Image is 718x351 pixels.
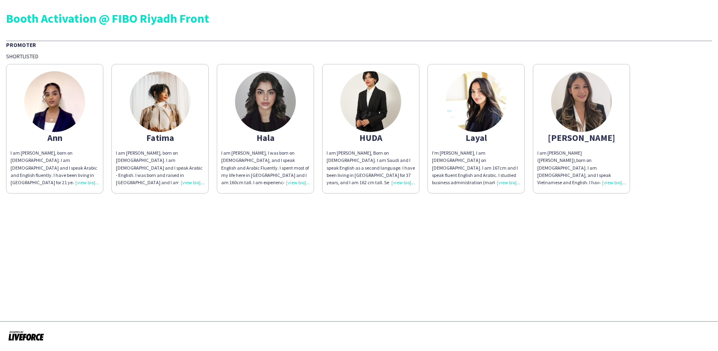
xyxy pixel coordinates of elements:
img: Powered by Liveforce [8,330,44,341]
img: thumb-688f61204bd1d.jpeg [235,71,296,132]
div: Booth Activation @ FIBO Riyadh Front [6,12,712,24]
div: I am [PERSON_NAME], I was born on [DEMOGRAPHIC_DATA], and I speak English and Arabic Fluently. I ... [221,149,310,186]
div: [PERSON_NAME] [537,134,626,141]
div: I'm [PERSON_NAME], I am [DEMOGRAPHIC_DATA] on [DEMOGRAPHIC_DATA]. I am 167cm and I speak fluent E... [432,149,520,186]
div: HUDA [327,134,415,141]
img: thumb-95467222-ab08-4455-9779-c5210cb3d739.jpg [130,71,190,132]
div: I am [PERSON_NAME] ([PERSON_NAME]),born on [DEMOGRAPHIC_DATA]. I am [DEMOGRAPHIC_DATA], and I spe... [537,149,626,186]
div: Shortlisted [6,53,712,60]
div: I am [PERSON_NAME], born on [DEMOGRAPHIC_DATA]. I am [DEMOGRAPHIC_DATA] and I speak Arabic - Engl... [116,149,204,186]
img: thumb-2b763e0a-21e2-4282-8644-47bafa86ac33.jpg [340,71,401,132]
img: thumb-6734f93174a22.jpg [551,71,612,132]
img: thumb-67d6ede020a46.jpeg [24,71,85,132]
div: I am [PERSON_NAME], born on [DEMOGRAPHIC_DATA]. I am [DEMOGRAPHIC_DATA] and I speak Arabic and En... [11,149,99,186]
div: I am [PERSON_NAME], Born on [DEMOGRAPHIC_DATA]. I am Saudi and I speak English as a second langua... [327,149,415,186]
div: Hala [221,134,310,141]
div: Promoter [6,40,712,49]
div: Fatima [116,134,204,141]
img: thumb-87409d05-46af-40af-9899-955743dc9a37.jpg [446,71,506,132]
div: Layal [432,134,520,141]
div: Ann [11,134,99,141]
